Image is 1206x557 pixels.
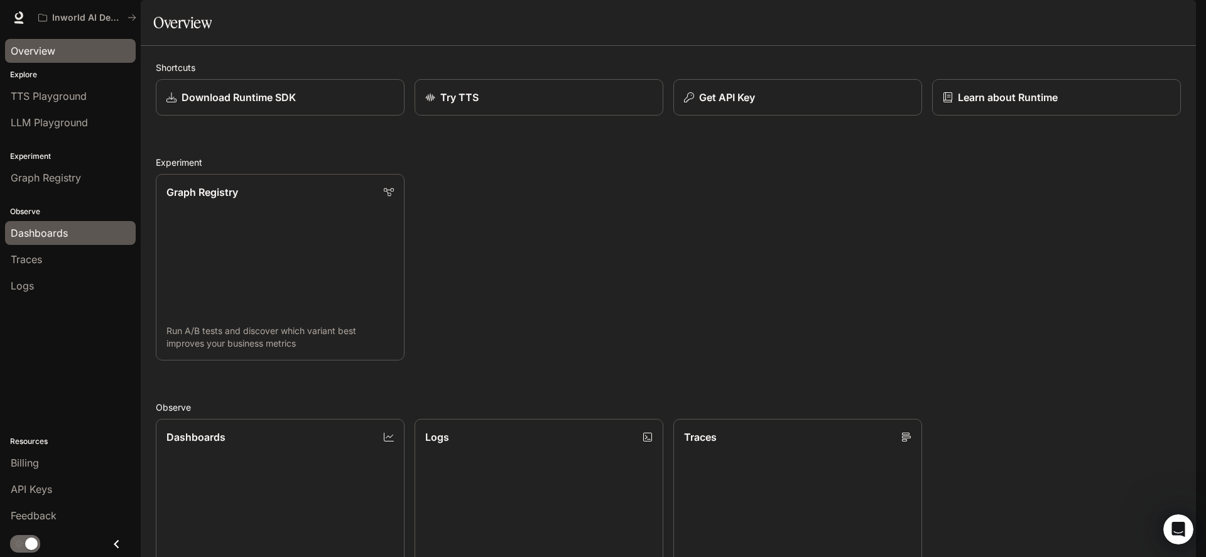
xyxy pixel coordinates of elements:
[166,325,394,350] p: Run A/B tests and discover which variant best improves your business metrics
[673,79,922,116] button: Get API Key
[415,79,663,116] a: Try TTS
[182,90,296,105] p: Download Runtime SDK
[156,174,405,360] a: Graph RegistryRun A/B tests and discover which variant best improves your business metrics
[958,90,1058,105] p: Learn about Runtime
[156,401,1181,414] h2: Observe
[699,90,755,105] p: Get API Key
[440,90,479,105] p: Try TTS
[684,430,717,445] p: Traces
[156,79,405,116] a: Download Runtime SDK
[1163,514,1193,544] iframe: Intercom live chat
[425,430,449,445] p: Logs
[166,185,238,200] p: Graph Registry
[153,10,212,35] h1: Overview
[156,156,1181,169] h2: Experiment
[166,430,225,445] p: Dashboards
[33,5,142,30] button: All workspaces
[156,61,1181,74] h2: Shortcuts
[52,13,122,23] p: Inworld AI Demos
[932,79,1181,116] a: Learn about Runtime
